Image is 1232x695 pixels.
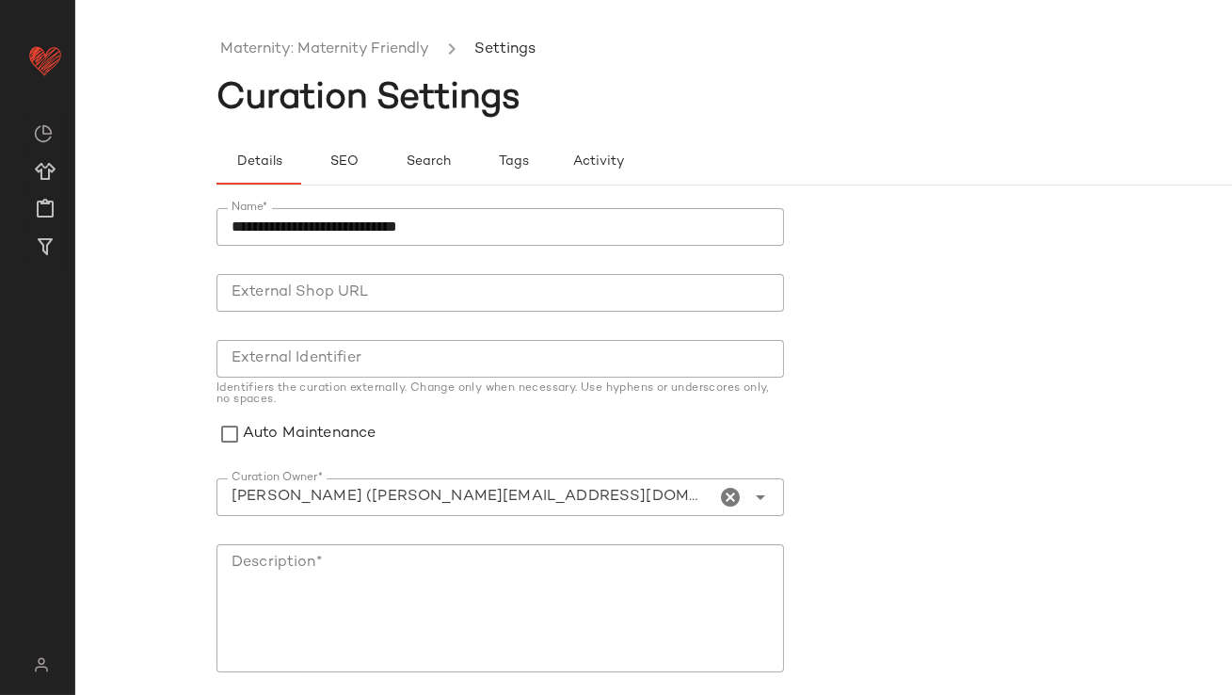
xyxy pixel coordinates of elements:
label: Auto Maintenance [243,413,376,456]
span: Tags [497,154,528,170]
span: Search [406,154,451,170]
span: SEO [328,154,358,170]
span: Curation Settings [216,80,520,118]
div: Identifiers the curation externally. Change only when necessary. Use hyphens or underscores only,... [216,383,784,406]
img: svg%3e [34,124,53,143]
i: Clear Curation Owner* [720,486,743,509]
span: Activity [571,154,623,170]
img: heart_red.DM2ytmEG.svg [26,41,64,79]
li: Settings [471,38,539,62]
a: Maternity: Maternity Friendly [220,38,429,62]
span: Details [235,154,281,170]
i: Open [750,486,773,509]
img: svg%3e [23,657,59,672]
